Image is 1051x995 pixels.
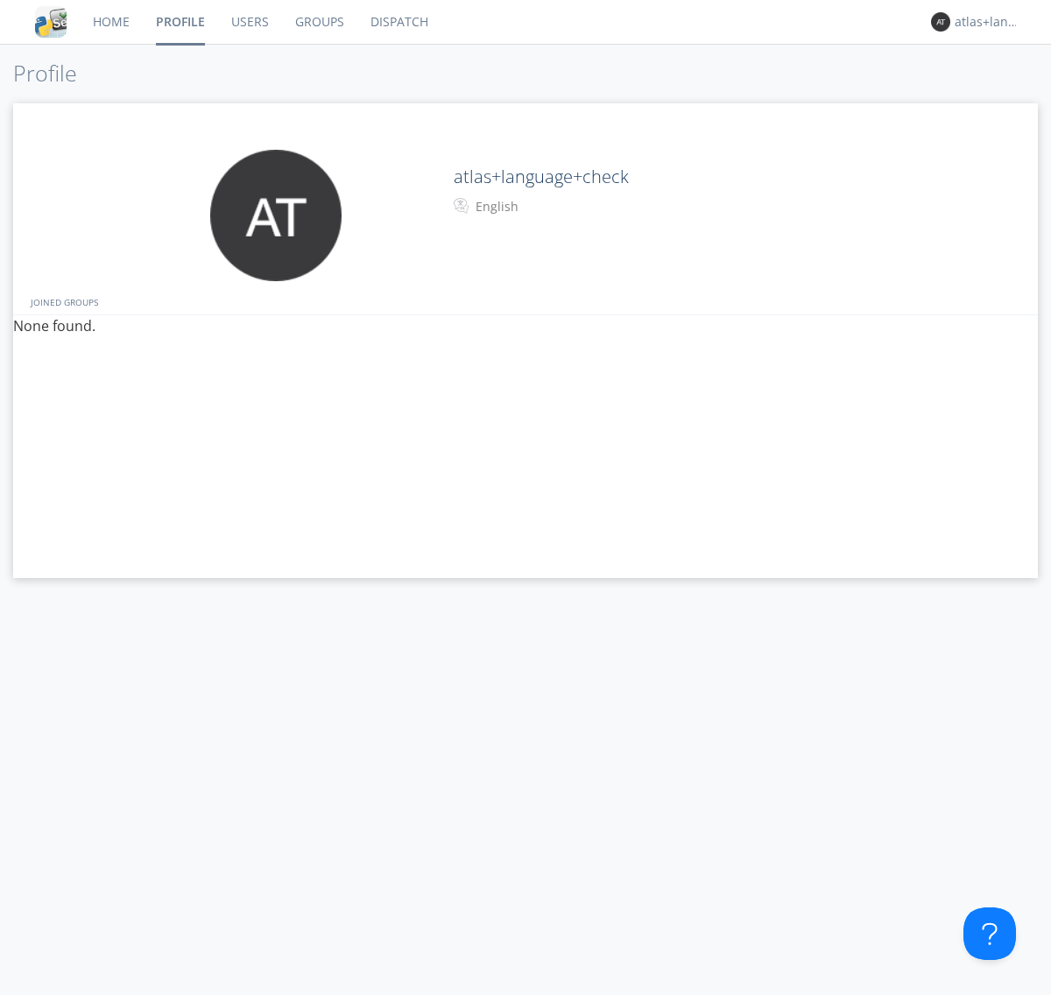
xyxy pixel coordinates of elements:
h1: Profile [13,61,1038,86]
div: English [476,198,622,215]
p: None found. [13,315,1038,338]
h2: atlas+language+check [454,167,940,187]
div: atlas+language+check [955,13,1020,31]
div: JOINED GROUPS [26,289,1033,314]
img: 373638.png [210,150,342,281]
iframe: Toggle Customer Support [963,907,1016,960]
img: cddb5a64eb264b2086981ab96f4c1ba7 [35,6,67,38]
img: In groups with Translation enabled, your messages will be automatically translated to and from th... [454,195,471,216]
img: 373638.png [931,12,950,32]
